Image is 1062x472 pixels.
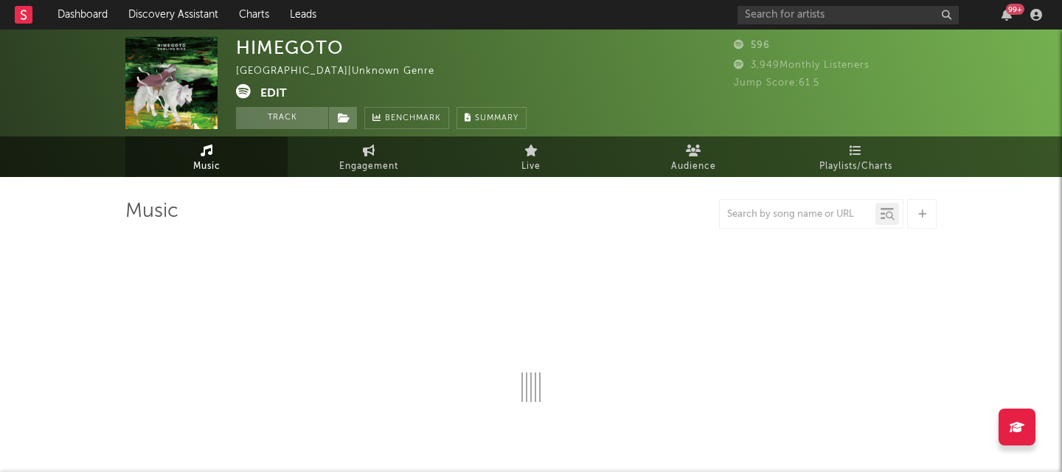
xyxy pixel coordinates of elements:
[236,107,328,129] button: Track
[737,6,959,24] input: Search for artists
[364,107,449,129] a: Benchmark
[1002,9,1012,21] button: 99+
[1006,4,1024,15] div: 99 +
[450,136,612,177] a: Live
[385,110,441,128] span: Benchmark
[288,136,450,177] a: Engagement
[720,209,875,221] input: Search by song name or URL
[819,158,892,176] span: Playlists/Charts
[612,136,774,177] a: Audience
[339,158,398,176] span: Engagement
[734,60,870,70] span: 3,949 Monthly Listeners
[774,136,937,177] a: Playlists/Charts
[193,158,221,176] span: Music
[475,114,518,122] span: Summary
[734,41,770,50] span: 596
[260,84,287,103] button: Edit
[457,107,527,129] button: Summary
[236,37,344,58] div: HIMEGOTO
[125,136,288,177] a: Music
[671,158,716,176] span: Audience
[236,63,451,80] div: [GEOGRAPHIC_DATA] | Unknown Genre
[521,158,541,176] span: Live
[734,78,819,88] span: Jump Score: 61.5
